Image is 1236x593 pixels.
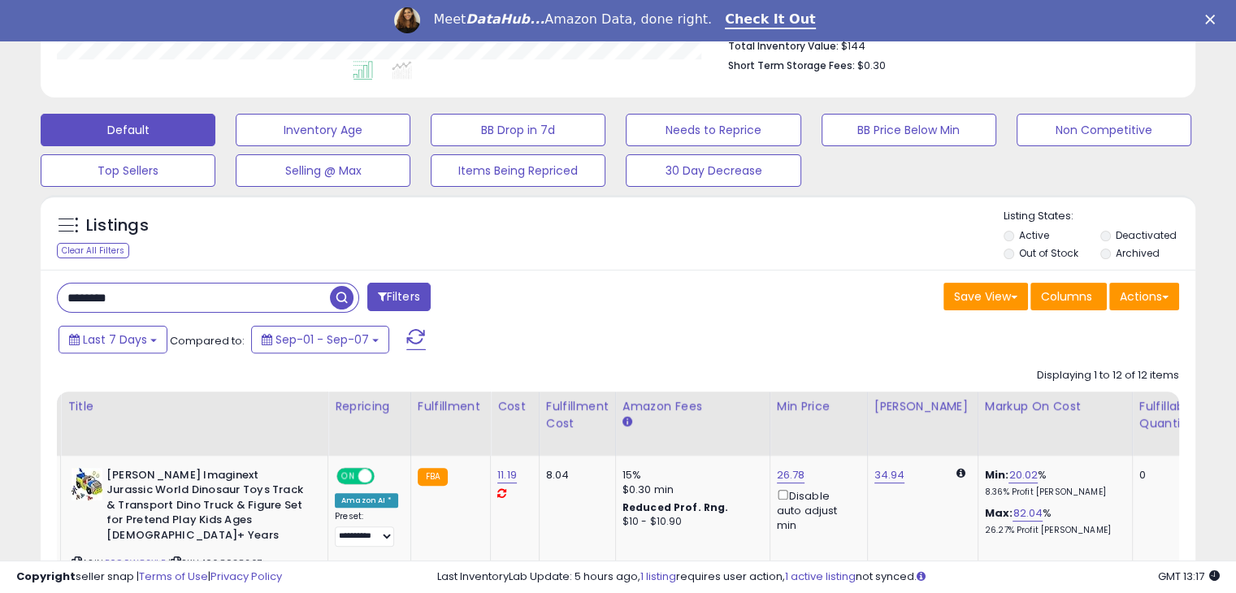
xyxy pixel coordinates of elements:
a: Check It Out [725,11,816,29]
div: Meet Amazon Data, done right. [433,11,712,28]
button: Inventory Age [236,114,410,146]
i: DataHub... [466,11,544,27]
h5: Listings [86,214,149,237]
a: B0C9W82XLB [105,556,166,570]
label: Archived [1115,246,1159,260]
a: 1 listing [640,569,676,584]
a: 20.02 [1008,467,1038,483]
div: Preset: [335,511,398,548]
button: 30 Day Decrease [626,154,800,187]
b: Short Term Storage Fees: [728,58,855,72]
div: Title [67,398,321,415]
small: Amazon Fees. [622,415,632,430]
div: Disable auto adjust min [777,487,855,534]
div: seller snap | | [16,569,282,585]
th: The percentage added to the cost of goods (COGS) that forms the calculator for Min & Max prices. [978,392,1132,456]
label: Active [1019,228,1049,242]
div: % [985,506,1120,536]
button: Items Being Repriced [431,154,605,187]
span: | SKU: 1068938267 [168,556,262,569]
span: OFF [372,469,398,483]
div: Fulfillment [418,398,484,415]
b: Max: [985,505,1013,521]
a: 1 active listing [785,569,856,584]
b: Min: [985,467,1009,483]
p: Listing States: [1004,209,1195,224]
small: FBA [418,468,448,486]
div: Fulfillable Quantity [1139,398,1195,432]
span: Columns [1041,288,1092,305]
div: Close [1205,15,1221,24]
div: [PERSON_NAME] [874,398,971,415]
button: BB Price Below Min [822,114,996,146]
b: [PERSON_NAME] Imaginext Jurassic World Dinosaur Toys Track & Transport Dino Truck & Figure Set fo... [106,468,304,548]
div: 8.04 [546,468,603,483]
div: Amazon Fees [622,398,763,415]
button: Sep-01 - Sep-07 [251,326,389,353]
div: 0 [1139,468,1190,483]
div: Last InventoryLab Update: 5 hours ago, requires user action, not synced. [437,569,1220,585]
span: 2025-09-15 13:17 GMT [1158,569,1220,584]
button: Top Sellers [41,154,215,187]
div: $10 - $10.90 [622,515,757,529]
button: Needs to Reprice [626,114,800,146]
label: Deactivated [1115,228,1176,242]
button: Filters [367,283,431,311]
div: Clear All Filters [57,243,129,258]
b: Total Inventory Value: [728,39,839,53]
button: Columns [1030,283,1107,310]
img: 51d0dc71RwL._SL40_.jpg [72,468,102,500]
p: 8.36% Profit [PERSON_NAME] [985,487,1120,498]
div: Min Price [777,398,861,415]
div: % [985,468,1120,498]
button: Actions [1109,283,1179,310]
div: Amazon AI * [335,493,398,508]
li: $144 [728,35,1167,54]
span: Last 7 Days [83,331,147,348]
span: Compared to: [170,333,245,348]
button: BB Drop in 7d [431,114,605,146]
a: 26.78 [777,467,805,483]
a: 34.94 [874,467,905,483]
div: Cost [497,398,532,415]
a: 82.04 [1013,505,1043,522]
strong: Copyright [16,569,76,584]
div: Repricing [335,398,404,415]
button: Default [41,114,215,146]
p: 26.27% Profit [PERSON_NAME] [985,525,1120,536]
button: Save View [943,283,1028,310]
span: ON [338,469,358,483]
a: 11.19 [497,467,517,483]
div: Markup on Cost [985,398,1125,415]
a: Terms of Use [139,569,208,584]
button: Selling @ Max [236,154,410,187]
span: $0.30 [857,58,886,73]
label: Out of Stock [1019,246,1078,260]
a: Privacy Policy [210,569,282,584]
span: Sep-01 - Sep-07 [275,331,369,348]
div: $0.30 min [622,483,757,497]
div: 15% [622,468,757,483]
b: Reduced Prof. Rng. [622,500,729,514]
div: Fulfillment Cost [546,398,609,432]
img: Profile image for Georgie [394,7,420,33]
button: Non Competitive [1017,114,1191,146]
div: Displaying 1 to 12 of 12 items [1037,368,1179,383]
button: Last 7 Days [59,326,167,353]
